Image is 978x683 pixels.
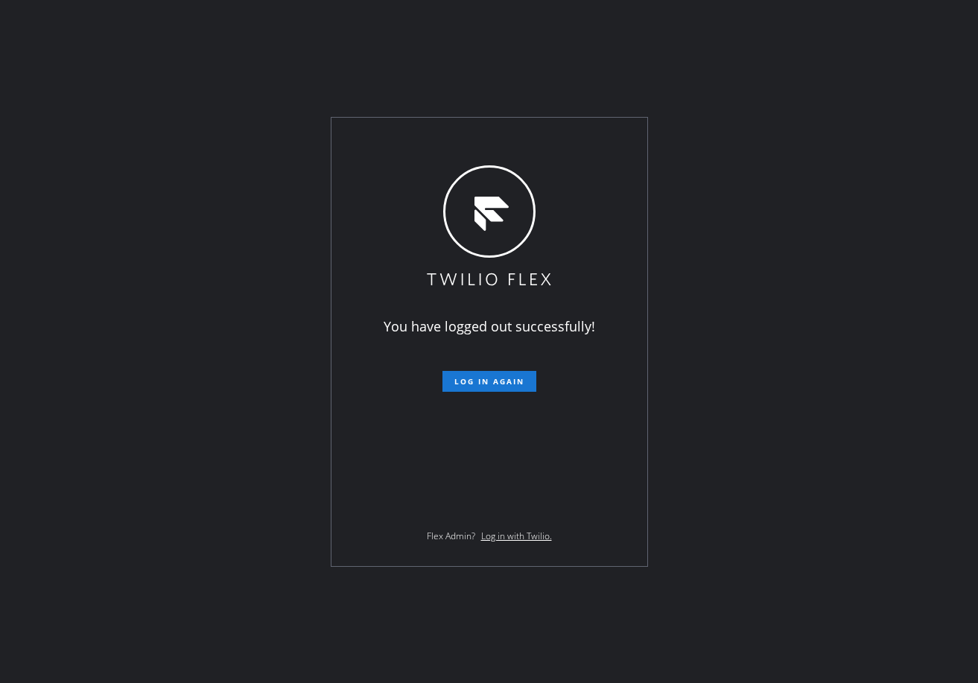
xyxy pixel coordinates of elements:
[427,530,475,542] span: Flex Admin?
[384,317,595,335] span: You have logged out successfully!
[481,530,552,542] a: Log in with Twilio.
[442,371,536,392] button: Log in again
[454,376,524,387] span: Log in again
